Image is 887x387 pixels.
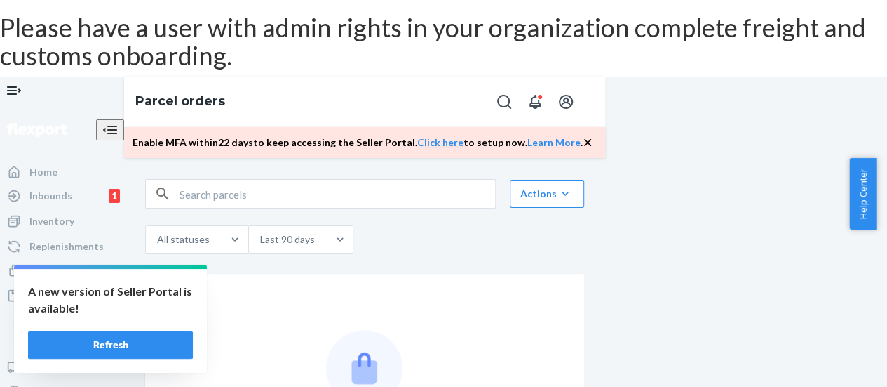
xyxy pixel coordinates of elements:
[527,136,581,148] a: Learn More
[417,136,463,148] a: Click here
[849,158,876,230] button: Help Center
[315,232,316,247] input: Last 90 days
[29,214,74,228] div: Inventory
[260,232,315,247] div: Last 90 days
[29,263,63,277] div: Orders
[29,189,72,203] div: Inbounds
[552,88,580,116] button: Open account menu
[109,189,120,203] div: 1
[7,123,67,137] img: Flexport logo
[124,81,236,122] ol: breadcrumbs
[210,232,211,247] input: All statuses
[133,136,583,150] p: Enable MFA within 22 days to keep accessing the Seller Portal. to setup now. .
[135,93,225,109] a: Parcel orders
[28,331,193,359] button: Refresh
[510,180,584,208] button: Actions
[29,165,57,179] div: Home
[96,119,124,140] button: Close Navigation
[29,240,104,254] div: Replenishments
[157,232,210,247] div: All statuses
[490,88,518,116] button: Open Search Box
[180,180,495,208] input: Search parcels
[28,283,193,317] p: A new version of Seller Portal is available!
[520,187,574,201] div: Actions
[521,88,549,116] button: Open notifications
